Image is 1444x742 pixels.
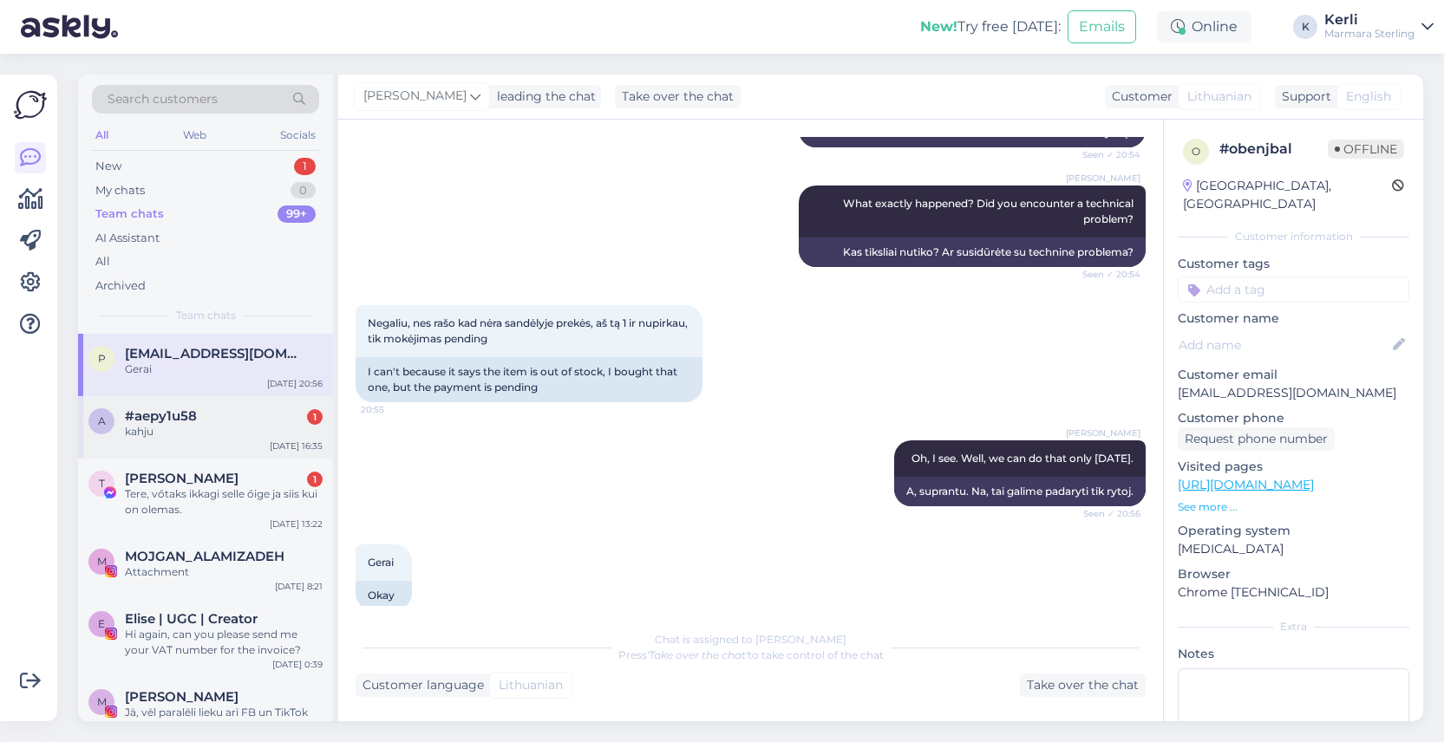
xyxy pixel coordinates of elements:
span: T [99,477,105,490]
div: Archived [95,277,146,295]
div: Okay [356,581,412,610]
span: Seen ✓ 20:54 [1075,268,1140,281]
div: Try free [DATE]: [920,16,1061,37]
span: Seen ✓ 20:54 [1075,148,1140,161]
div: Team chats [95,205,164,223]
p: Customer phone [1178,409,1409,427]
div: [DATE] 20:56 [267,377,323,390]
a: [URL][DOMAIN_NAME] [1178,477,1314,492]
div: Tere, vőtaks ikkagi selle őige ja siis kui on olemas. [125,486,323,517]
div: AI Assistant [95,230,160,247]
div: A, suprantu. Na, tai galime padaryti tik rytoj. [894,477,1146,506]
div: 1 [307,409,323,425]
div: 0 [291,182,316,199]
p: Browser [1178,565,1409,583]
span: [PERSON_NAME] [1066,172,1140,185]
span: p [98,352,106,365]
span: Negaliu, nes rašo kad nėra sandėlyje prekės, aš tą 1 ir nupirkau, tik mokėjimas pending [368,316,690,345]
span: Oh, I see. Well, we can do that only [DATE]. [911,452,1134,465]
span: [PERSON_NAME] [363,87,467,106]
span: 20:55 [361,403,426,416]
span: a [98,414,106,427]
div: Take over the chat [1020,674,1146,697]
img: Askly Logo [14,88,47,121]
span: Elise | UGC | Creator [125,611,258,627]
span: Chat is assigned to [PERSON_NAME] [655,633,846,646]
button: Emails [1068,10,1136,43]
div: # obenjbal [1219,139,1328,159]
div: Online [1157,11,1251,42]
div: Jā, vēl paralēli lieku arī FB un TikTok vietnēs, domāju par [PERSON_NAME]. Tas gan vēl plānā. [125,705,323,736]
div: Marmara Sterling [1324,27,1415,41]
span: Search customers [108,90,218,108]
p: See more ... [1178,499,1409,515]
div: [DATE] 0:39 [272,658,323,671]
div: 1 [307,472,323,487]
div: K [1293,15,1317,39]
span: [PERSON_NAME] [1066,426,1140,439]
span: Seen ✓ 20:56 [1075,507,1140,520]
p: Chrome [TECHNICAL_ID] [1178,583,1409,602]
span: Lithuanian [1187,88,1251,106]
span: Marita Liepina [125,689,238,705]
a: KerliMarmara Sterling [1324,13,1434,41]
div: 99+ [278,205,316,223]
p: [EMAIL_ADDRESS][DOMAIN_NAME] [1178,384,1409,402]
input: Add name [1179,335,1389,355]
span: English [1346,88,1391,106]
span: M [97,695,107,708]
div: Web [180,124,210,146]
p: Operating system [1178,522,1409,540]
div: [DATE] 16:35 [270,439,323,452]
div: Customer language [356,676,484,694]
div: Support [1275,88,1331,106]
div: Attachment [125,564,323,580]
span: #aepy1u58 [125,408,197,424]
div: Customer [1105,88,1173,106]
span: o [1192,145,1200,158]
div: Extra [1178,619,1409,635]
p: Notes [1178,645,1409,663]
span: What exactly happened? Did you encounter a technical problem? [843,197,1136,225]
div: [GEOGRAPHIC_DATA], [GEOGRAPHIC_DATA] [1183,177,1392,213]
span: Lithuanian [499,676,563,694]
span: E [98,617,105,630]
div: 1 [294,158,316,175]
div: Kas tiksliai nutiko? Ar susidūrėte su technine problema? [799,238,1146,267]
div: I can't because it says the item is out of stock, I bought that one, but the payment is pending [356,357,702,402]
p: Customer name [1178,309,1409,328]
span: Offline [1328,140,1404,159]
p: Customer email [1178,366,1409,384]
span: M [97,555,107,568]
div: Hi again, can you please send me your VAT number for the invoice? [125,627,323,658]
span: MOJGAN_ALAMIZADEH [125,549,284,564]
div: [DATE] 8:21 [275,580,323,593]
p: [MEDICAL_DATA] [1178,540,1409,558]
div: All [92,124,112,146]
div: Socials [277,124,319,146]
span: Press to take control of the chat [618,648,884,661]
div: New [95,158,121,175]
div: Take over the chat [615,85,741,108]
div: Kerli [1324,13,1415,27]
div: Request phone number [1178,427,1335,451]
div: kahju [125,424,323,439]
span: perlina.miranda@gmail.com [125,346,305,361]
div: Customer information [1178,229,1409,244]
i: 'Take over the chat' [647,648,748,661]
b: New! [920,18,957,35]
p: Customer tags [1178,255,1409,273]
span: Team chats [176,308,236,323]
span: Gerai [368,556,394,569]
input: Add a tag [1178,277,1409,303]
span: Tambet Kattel [125,471,238,486]
div: Gerai [125,361,323,377]
p: Visited pages [1178,458,1409,476]
div: My chats [95,182,145,199]
div: leading the chat [490,88,596,106]
div: [DATE] 13:22 [270,517,323,530]
div: All [95,253,110,270]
